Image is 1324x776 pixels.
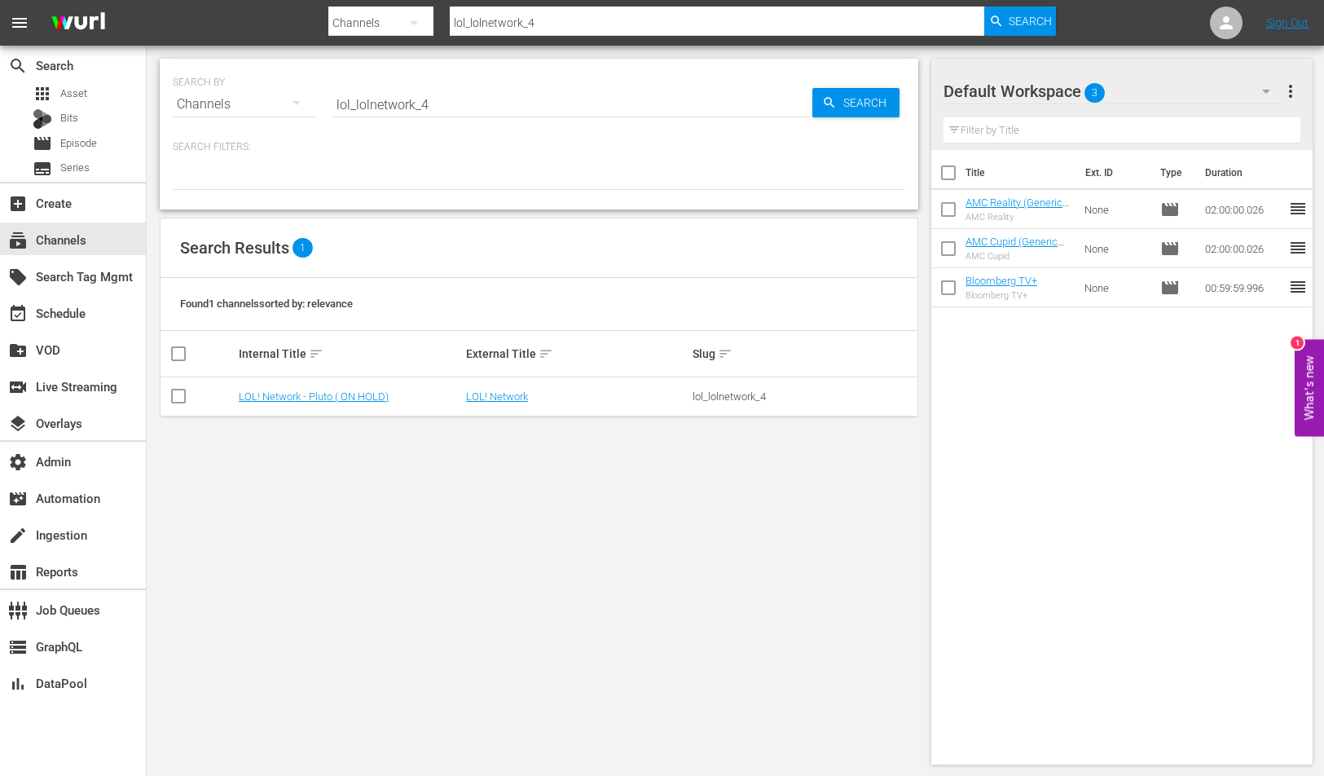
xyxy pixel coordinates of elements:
a: LOL! Network [466,390,528,403]
div: 1 [1291,337,1304,350]
p: Search Filters: [173,140,905,154]
span: sort [309,346,323,361]
a: Sign Out [1266,16,1309,29]
th: Ext. ID [1075,150,1151,196]
span: VOD [8,341,28,360]
td: 02:00:00.026 [1199,229,1288,268]
td: 00:59:59.996 [1199,268,1288,307]
span: Channels [8,231,28,250]
span: Reports [8,562,28,582]
div: AMC Cupid [966,251,1071,262]
button: Open Feedback Widget [1295,340,1324,437]
td: 02:00:00.026 [1199,190,1288,229]
span: more_vert [1281,82,1300,101]
span: DataPool [8,674,28,694]
div: Channels [173,82,316,127]
span: GraphQL [8,637,28,657]
td: None [1078,268,1154,307]
span: Search [8,56,28,76]
td: None [1078,190,1154,229]
span: Series [60,160,90,176]
span: menu [10,13,29,33]
button: Search [984,7,1056,36]
span: subtitles [33,159,52,179]
span: Search [837,88,900,117]
span: Episode [60,135,97,152]
th: Type [1150,150,1195,196]
a: AMC Cupid (Generic EPG) [966,236,1064,260]
span: Admin [8,452,28,472]
span: Episode [1160,239,1180,258]
span: Episode [1160,200,1180,219]
span: Search [1009,7,1052,36]
img: ans4CAIJ8jUAAAAAAAAAAAAAAAAAAAAAAAAgQb4GAAAAAAAAAAAAAAAAAAAAAAAAJMjXAAAAAAAAAAAAAAAAAAAAAAAAgAT5G... [39,4,117,42]
button: Search [812,88,900,117]
span: Search Tag Mgmt [8,267,28,287]
th: Duration [1195,150,1293,196]
span: Asset [33,84,52,104]
div: Default Workspace [944,68,1286,114]
span: Ingestion [8,526,28,545]
span: sort [539,346,553,361]
span: Schedule [8,304,28,324]
span: Episode [1160,278,1180,298]
span: 1 [293,238,313,258]
a: LOL! Network - Pluto ( ON HOLD) [239,390,389,403]
span: sort [718,346,732,361]
button: more_vert [1281,72,1300,111]
a: AMC Reality (Generic EPG) [966,196,1069,221]
a: Bloomberg TV+ [966,275,1037,287]
td: None [1078,229,1154,268]
span: reorder [1288,277,1308,297]
div: Internal Title [239,344,461,364]
div: lol_lolnetwork_4 [693,390,915,403]
div: Bits [33,109,52,129]
span: Search Results [180,238,289,258]
span: Bits [60,110,78,126]
span: reorder [1288,238,1308,258]
span: Live Streaming [8,377,28,397]
span: 3 [1084,76,1105,110]
span: Overlays [8,414,28,434]
span: Found 1 channels sorted by: relevance [180,298,353,310]
span: Automation [8,489,28,509]
span: Asset [60,86,87,102]
th: Title [966,150,1075,196]
span: reorder [1288,199,1308,218]
span: Create [8,194,28,214]
div: Bloomberg TV+ [966,290,1037,301]
div: External Title [466,344,688,364]
span: Episode [33,134,52,153]
div: AMC Reality [966,212,1071,223]
span: Job Queues [8,601,28,620]
div: Slug [693,344,915,364]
